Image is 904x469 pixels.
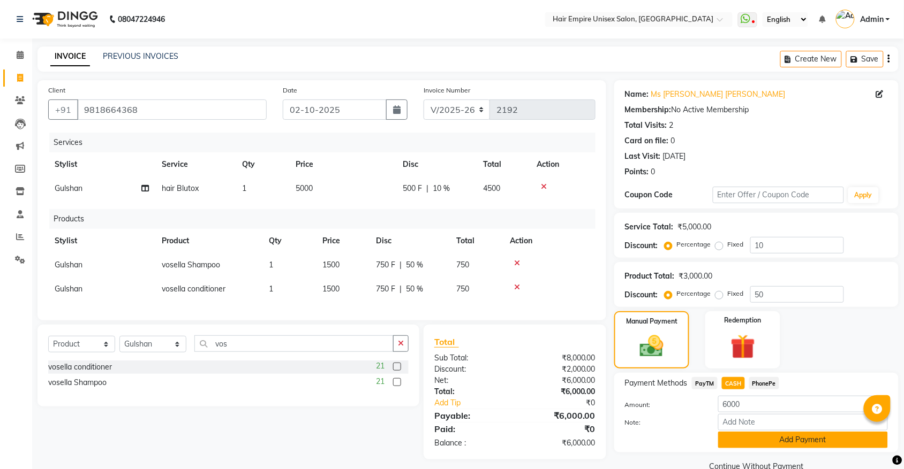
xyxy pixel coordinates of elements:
div: ₹2,000.00 [515,364,604,375]
a: PREVIOUS INVOICES [103,51,178,61]
img: _gift.svg [723,332,763,362]
div: ₹0 [515,422,604,435]
div: Discount: [625,240,658,251]
div: ₹6,000.00 [515,437,604,449]
span: vosella Shampoo [162,260,220,270]
span: 1 [269,260,273,270]
div: 2 [669,120,674,131]
span: vosella conditioner [162,284,225,294]
a: Ms [PERSON_NAME] [PERSON_NAME] [651,89,786,100]
span: PhonePe [749,377,780,389]
th: Service [155,152,236,176]
div: Paid: [426,422,515,435]
button: Apply [848,187,879,203]
div: 0 [651,166,656,178]
div: Coupon Code [625,189,713,201]
th: Qty [236,152,289,176]
label: Fixed [728,289,744,298]
span: 750 [456,284,469,294]
span: | [400,259,402,271]
span: 4500 [483,183,500,193]
div: ₹3,000.00 [679,271,713,282]
span: 21 [376,376,385,387]
b: 08047224946 [118,4,165,34]
th: Product [155,229,262,253]
span: 750 F [376,283,395,295]
span: Admin [860,14,884,25]
span: Gulshan [55,183,82,193]
span: 1 [269,284,273,294]
div: Card on file: [625,135,669,147]
img: _cash.svg [632,333,671,360]
div: [DATE] [663,151,686,162]
span: PayTM [692,377,718,389]
input: Add Note [718,414,888,430]
span: 1500 [322,260,340,270]
div: vosella Shampoo [48,377,107,388]
input: Search or Scan [194,335,394,352]
span: hair Blutox [162,183,199,193]
span: Payment Methods [625,378,688,389]
div: Last Visit: [625,151,661,162]
div: 0 [671,135,675,147]
th: Disc [396,152,477,176]
span: 50 % [406,283,423,295]
a: INVOICE [50,47,90,66]
label: Note: [617,418,710,427]
img: Admin [836,10,855,28]
div: Discount: [426,364,515,375]
img: logo [27,4,101,34]
span: Total [434,336,459,348]
div: Service Total: [625,221,674,233]
label: Percentage [677,289,711,298]
div: Net: [426,375,515,386]
input: Amount [718,396,888,412]
div: ₹0 [530,397,604,409]
button: Add Payment [718,432,888,448]
a: Add Tip [426,397,530,409]
span: 5000 [296,183,313,193]
th: Total [477,152,530,176]
button: +91 [48,99,78,120]
span: 10 % [433,183,450,194]
th: Stylist [48,152,155,176]
th: Action [530,152,596,176]
div: Payable: [426,409,515,422]
input: Search by Name/Mobile/Email/Code [77,99,267,120]
th: Price [289,152,396,176]
div: Membership: [625,104,672,116]
span: 21 [376,360,385,372]
label: Manual Payment [626,317,677,326]
input: Enter Offer / Coupon Code [713,187,844,203]
th: Qty [262,229,316,253]
div: Balance : [426,437,515,449]
div: ₹6,000.00 [515,386,604,397]
span: 750 F [376,259,395,271]
div: Name: [625,89,649,100]
span: Gulshan [55,260,82,270]
label: Redemption [725,316,762,325]
label: Date [283,86,297,95]
button: Create New [780,51,842,67]
span: CASH [722,377,745,389]
span: 750 [456,260,469,270]
label: Fixed [728,240,744,249]
div: ₹5,000.00 [678,221,712,233]
div: Services [49,133,604,152]
div: Discount: [625,289,658,301]
label: Invoice Number [424,86,470,95]
div: Sub Total: [426,352,515,364]
label: Amount: [617,400,710,410]
div: vosella conditioner [48,362,112,373]
div: ₹8,000.00 [515,352,604,364]
button: Save [846,51,884,67]
th: Price [316,229,370,253]
div: ₹6,000.00 [515,409,604,422]
div: Points: [625,166,649,178]
div: Product Total: [625,271,675,282]
div: No Active Membership [625,104,888,116]
div: Total Visits: [625,120,667,131]
div: Total: [426,386,515,397]
span: Gulshan [55,284,82,294]
span: 1 [242,183,246,193]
